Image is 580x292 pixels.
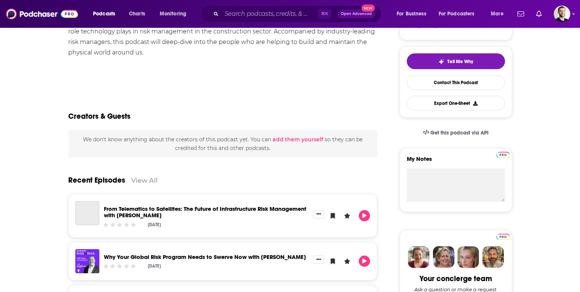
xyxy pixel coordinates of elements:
[496,234,510,240] img: Podchaser Pro
[439,9,475,19] span: For Podcasters
[313,256,324,264] button: Show More Button
[104,253,306,260] a: Why Your Global Risk Program Needs to Swerve Now with Will Mulé
[554,6,570,22] img: User Profile
[6,7,78,21] img: Podchaser - Follow, Share and Rate Podcasts
[327,210,339,221] button: Bookmark Episode
[88,8,125,20] button: open menu
[131,176,158,184] a: View All
[102,222,136,227] div: Community Rating: 0 out of 5
[407,155,505,168] label: My Notes
[407,75,505,90] a: Contact This Podcast
[104,205,306,219] a: From Telematics to Satellites: The Future of Infrastructure Risk Management with Reijo Pold
[337,9,375,18] button: Open AdvancedNew
[68,176,125,185] a: Recent Episodes
[447,59,473,65] span: Tell Me Why
[75,201,99,225] a: From Telematics to Satellites: The Future of Infrastructure Risk Management with Reijo Pold
[407,53,505,69] button: tell me why sparkleTell Me Why
[83,136,363,151] span: We don't know anything about the creators of this podcast yet . You can so they can be credited f...
[430,130,489,136] span: Get this podcast via API
[359,256,370,267] button: Play
[342,256,353,267] button: Leave a Rating
[482,246,504,268] img: Jon Profile
[554,6,570,22] span: Logged in as jaheld24
[148,222,161,227] div: [DATE]
[514,8,527,20] a: Show notifications dropdown
[342,210,353,221] button: Leave a Rating
[273,136,323,142] button: add them yourself
[391,8,436,20] button: open menu
[68,16,378,58] div: Welcome to Risk Management: Brick by Brick! [PERSON_NAME] on his journey to discover the crucial ...
[359,210,370,221] button: Play
[93,9,115,19] span: Podcasts
[433,246,454,268] img: Barbara Profile
[486,8,513,20] button: open menu
[408,246,430,268] img: Sydney Profile
[148,263,161,269] div: [DATE]
[318,9,331,19] span: ⌘ K
[68,112,130,121] h2: Creators & Guests
[496,233,510,240] a: Pro website
[533,8,545,20] a: Show notifications dropdown
[75,249,99,273] img: Why Your Global Risk Program Needs to Swerve Now with Will Mulé
[491,9,504,19] span: More
[160,9,186,19] span: Monitoring
[124,8,150,20] a: Charts
[327,256,339,267] button: Bookmark Episode
[222,8,318,20] input: Search podcasts, credits, & more...
[208,5,389,23] div: Search podcasts, credits, & more...
[434,8,486,20] button: open menu
[438,59,444,65] img: tell me why sparkle
[417,124,495,142] a: Get this podcast via API
[313,210,324,218] button: Show More Button
[154,8,196,20] button: open menu
[102,263,136,269] div: Community Rating: 0 out of 5
[496,152,510,158] img: Podchaser Pro
[496,151,510,158] a: Pro website
[420,274,492,283] div: Your concierge team
[341,12,372,16] span: Open Advanced
[457,246,479,268] img: Jules Profile
[129,9,145,19] span: Charts
[554,6,570,22] button: Show profile menu
[361,5,375,12] span: New
[407,96,505,110] button: Export One-Sheet
[397,9,426,19] span: For Business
